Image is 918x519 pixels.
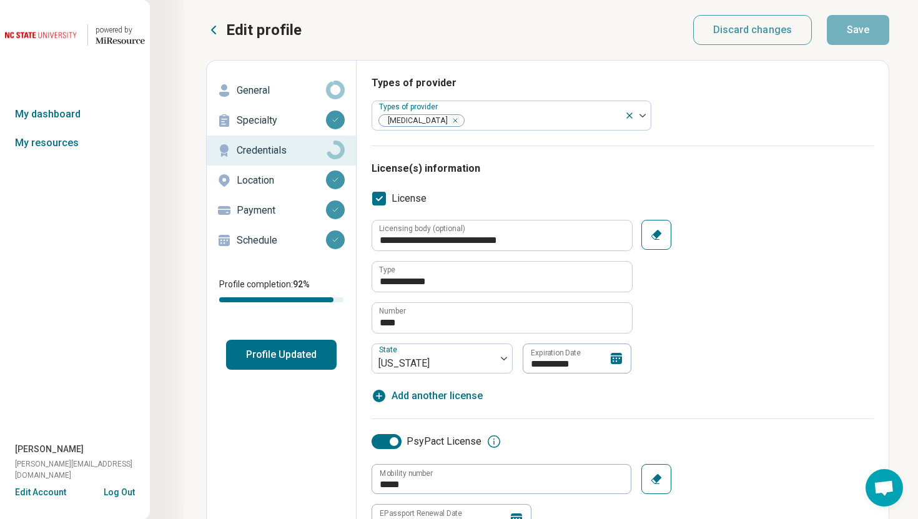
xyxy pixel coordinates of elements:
[372,388,483,403] button: Add another license
[207,225,356,255] a: Schedule
[15,458,150,481] span: [PERSON_NAME][EMAIL_ADDRESS][DOMAIN_NAME]
[15,443,84,456] span: [PERSON_NAME]
[5,20,80,50] img: North Carolina State University
[104,486,135,496] button: Log Out
[207,270,356,310] div: Profile completion:
[379,266,395,274] label: Type
[226,20,302,40] p: Edit profile
[207,136,356,166] a: Credentials
[379,225,465,232] label: Licensing body (optional)
[5,20,145,50] a: North Carolina State University powered by
[379,307,406,315] label: Number
[96,24,145,36] div: powered by
[379,102,440,111] label: Types of provider
[237,233,326,248] p: Schedule
[237,173,326,188] p: Location
[392,388,483,403] span: Add another license
[379,115,452,127] span: [MEDICAL_DATA]
[372,161,874,176] h3: License(s) information
[379,345,400,354] label: State
[372,434,481,449] label: PsyPact License
[206,20,302,40] button: Edit profile
[293,279,310,289] span: 92 %
[237,203,326,218] p: Payment
[866,469,903,507] a: Open chat
[207,195,356,225] a: Payment
[237,83,326,98] p: General
[372,262,632,292] input: credential.licenses.0.name
[392,191,427,206] span: License
[219,297,343,302] div: Profile completion
[15,486,66,499] button: Edit Account
[207,106,356,136] a: Specialty
[827,15,889,45] button: Save
[226,340,337,370] button: Profile Updated
[207,166,356,195] a: Location
[207,76,356,106] a: General
[237,143,326,158] p: Credentials
[693,15,812,45] button: Discard changes
[372,76,874,91] h3: Types of provider
[237,113,326,128] p: Specialty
